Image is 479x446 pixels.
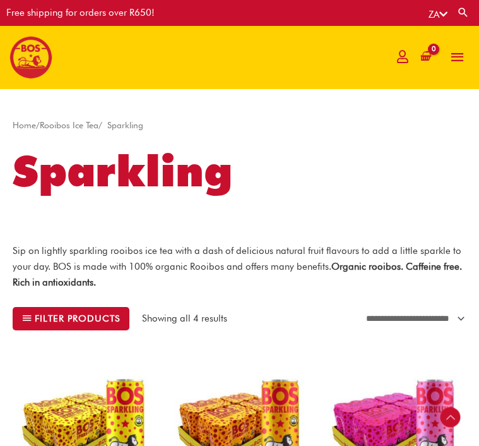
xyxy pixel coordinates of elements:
[142,311,227,326] p: Showing all 4 results
[40,120,98,130] a: Rooibos Ice Tea
[13,120,36,130] a: Home
[13,142,466,201] h1: Sparkling
[9,36,52,79] img: BOS logo finals-200px
[429,9,447,20] a: ZA
[418,50,432,63] a: View Shopping Cart, empty
[13,307,129,330] button: Filter products
[359,310,466,327] select: Shop order
[457,6,470,18] a: Search button
[6,8,155,18] div: Free shipping for orders over R650!
[35,314,121,323] span: Filter products
[13,118,466,133] nav: Breadcrumb
[13,243,466,290] p: Sip on lightly sparkling rooibos ice tea with a dash of delicious natural fruit flavours to add a...
[13,261,462,288] strong: Organic rooibos. Caffeine free. Rich in antioxidants.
